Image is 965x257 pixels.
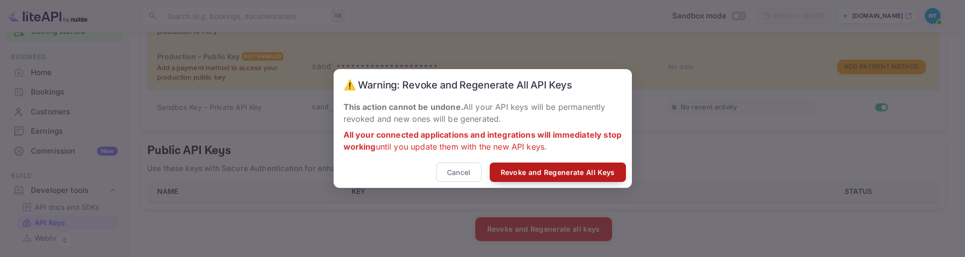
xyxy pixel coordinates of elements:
button: Revoke and Regenerate All Keys [490,163,626,182]
p: All your API keys will be permanently revoked and new ones will be generated. [344,101,622,125]
h2: ⚠️ Warning: Revoke and Regenerate All API Keys [334,69,632,101]
strong: All your connected applications and integrations will immediately stop working [344,130,622,152]
button: Cancel [436,163,482,182]
strong: This action cannot be undone. [344,102,463,112]
p: until you update them with the new API keys. [344,129,622,153]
